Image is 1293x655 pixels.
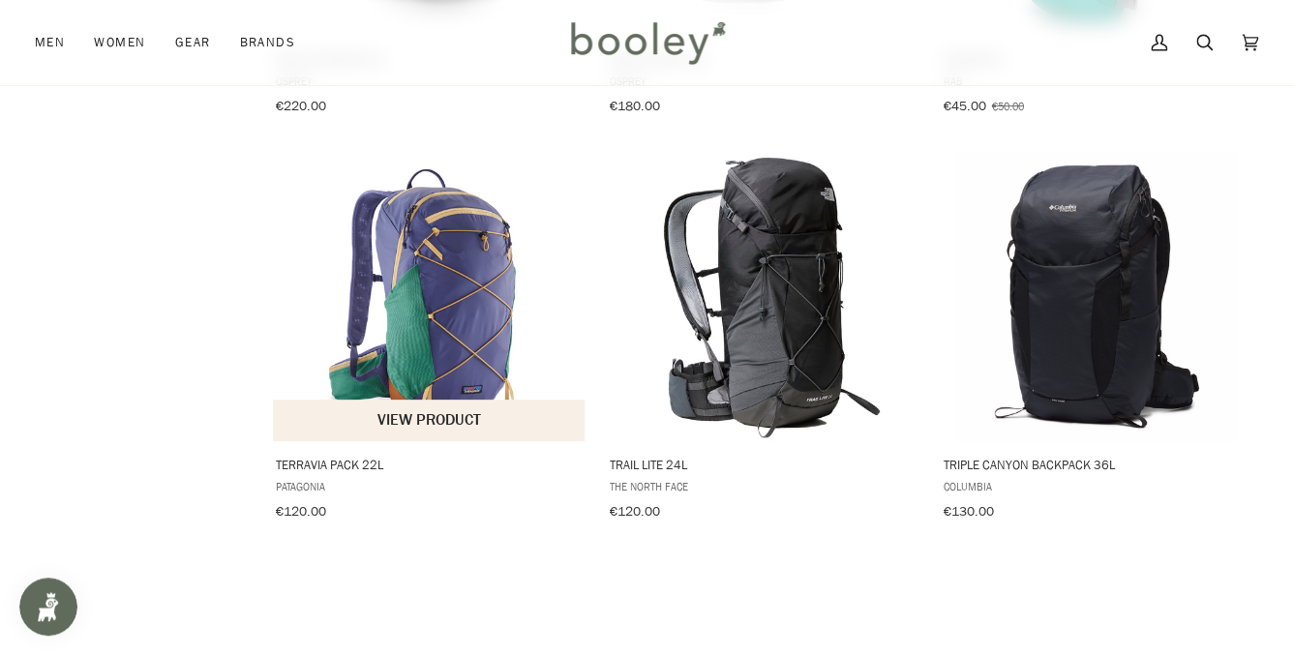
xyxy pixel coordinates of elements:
span: Women [94,33,145,52]
a: Trail Lite 24L [607,151,920,526]
span: Men [35,33,65,52]
span: €120.00 [610,502,660,521]
span: €50.00 [991,98,1023,114]
span: The North Face [610,478,917,494]
span: Trail Lite 24L [610,456,917,473]
span: €130.00 [943,502,993,521]
img: Patagonia Terravia Pack 22L Solstice Purple - Booley Galway [285,151,575,441]
span: Gear [175,33,211,52]
span: Columbia [943,478,1250,494]
span: Terravia Pack 22L [276,456,584,473]
span: €120.00 [276,502,326,521]
span: Brands [239,33,295,52]
button: View product [273,400,585,441]
span: €45.00 [943,97,985,115]
img: Columbia Triple Canyon Backpack 36L Black - Booley Galway [951,151,1242,441]
a: Terravia Pack 22L [273,151,586,526]
span: Patagonia [276,478,584,494]
img: The North Face Trail Lite 24L TNF Black / Asphalt Grey - Booley Galway [618,151,909,441]
span: Triple Canyon Backpack 36L [943,456,1250,473]
span: €180.00 [610,97,660,115]
span: €220.00 [276,97,326,115]
img: Booley [562,15,732,71]
iframe: Button to open loyalty program pop-up [19,578,77,636]
a: Triple Canyon Backpack 36L [940,151,1253,526]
